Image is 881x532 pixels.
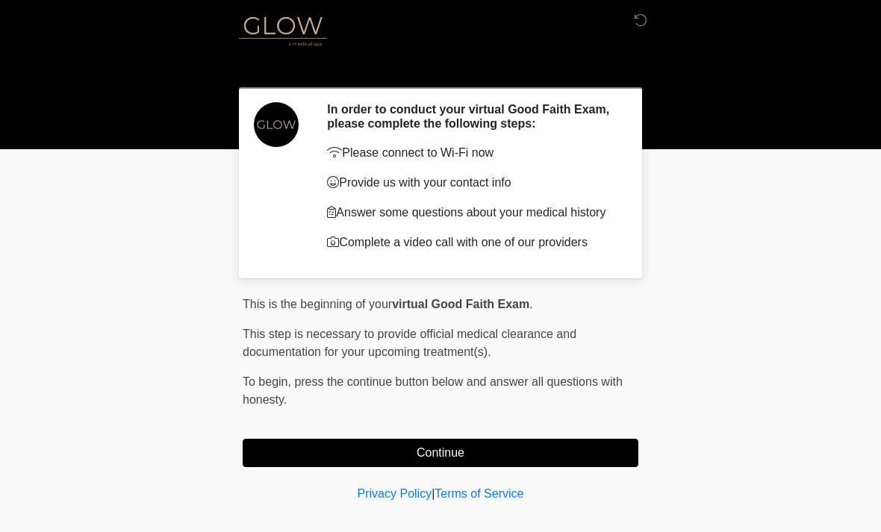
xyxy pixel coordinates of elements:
img: Glow Medical Spa Logo [228,11,338,49]
strong: virtual Good Faith Exam [392,298,529,310]
span: This is the beginning of your [243,298,392,310]
h2: In order to conduct your virtual Good Faith Exam, please complete the following steps: [327,102,616,131]
p: Please connect to Wi-Fi now [327,144,616,162]
a: Privacy Policy [358,487,432,500]
span: This step is necessary to provide official medical clearance and documentation for your upcoming ... [243,328,576,358]
p: Provide us with your contact info [327,174,616,192]
button: Continue [243,439,638,467]
span: . [529,298,532,310]
h1: ‎ ‎ ‎ [231,54,650,81]
span: To begin, [243,375,294,388]
span: press the continue button below and answer all questions with honesty. [243,375,623,406]
a: Terms of Service [435,487,523,500]
a: | [432,487,435,500]
p: Answer some questions about your medical history [327,204,616,222]
p: Complete a video call with one of our providers [327,234,616,251]
img: Agent Avatar [254,102,299,147]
